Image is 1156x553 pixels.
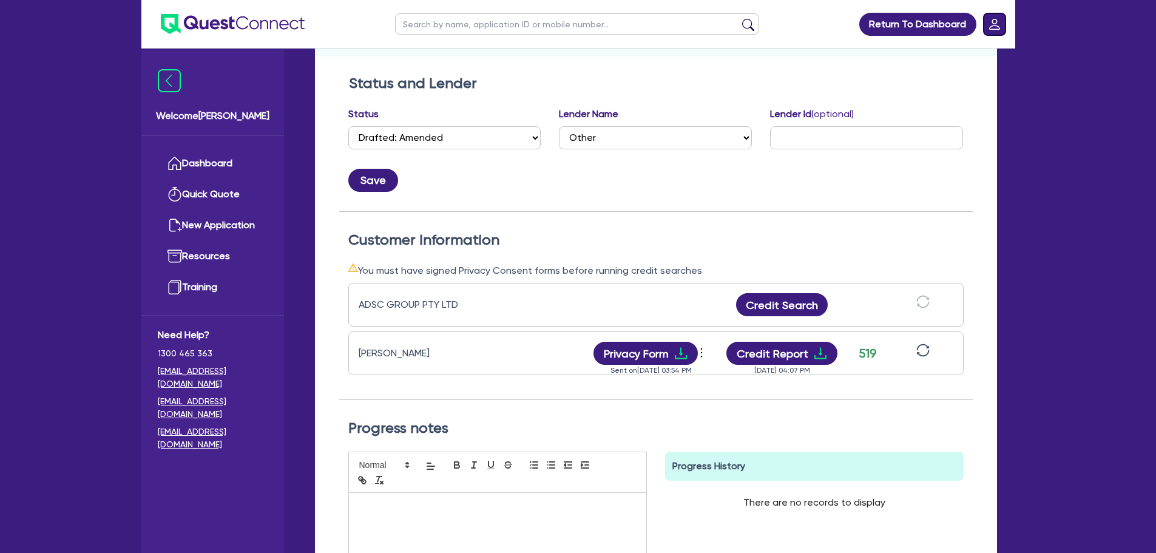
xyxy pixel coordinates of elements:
a: [EMAIL_ADDRESS][DOMAIN_NAME] [158,395,268,421]
span: more [695,344,708,362]
button: Dropdown toggle [698,343,708,364]
label: Status [348,107,379,121]
img: training [167,280,182,294]
img: new-application [167,218,182,232]
button: Credit Reportdownload [726,342,837,365]
img: resources [167,249,182,263]
div: You must have signed Privacy Consent forms before running credit searches [348,263,964,278]
a: Resources [158,241,268,272]
div: 519 [853,344,883,362]
label: Lender Id [770,107,854,121]
a: Dropdown toggle [979,8,1010,40]
img: icon-menu-close [158,69,181,92]
a: Training [158,272,268,303]
img: quick-quote [167,187,182,202]
a: [EMAIL_ADDRESS][DOMAIN_NAME] [158,365,268,390]
span: download [813,346,828,361]
span: Need Help? [158,328,268,342]
input: Search by name, application ID or mobile number... [395,13,759,35]
span: download [674,346,688,361]
h2: Customer Information [348,231,964,249]
button: Privacy Formdownload [593,342,698,365]
button: sync [913,343,933,364]
span: sync [916,295,930,308]
a: New Application [158,210,268,241]
button: sync [913,294,933,316]
img: quest-connect-logo-blue [161,14,305,34]
span: warning [348,263,358,273]
div: [PERSON_NAME] [359,346,510,361]
div: ADSC GROUP PTY LTD [359,297,510,312]
button: Credit Search [736,293,828,316]
a: [EMAIL_ADDRESS][DOMAIN_NAME] [158,426,268,451]
h2: Status and Lender [349,75,963,92]
div: There are no records to display [729,481,900,524]
span: sync [916,344,930,357]
span: (optional) [811,108,854,120]
a: Quick Quote [158,179,268,210]
span: Welcome [PERSON_NAME] [156,109,269,123]
button: Save [348,169,398,192]
a: Dashboard [158,148,268,179]
a: Return To Dashboard [859,13,976,36]
label: Lender Name [559,107,618,121]
div: Progress History [665,452,964,481]
h2: Progress notes [348,419,964,437]
span: 1300 465 363 [158,347,268,360]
